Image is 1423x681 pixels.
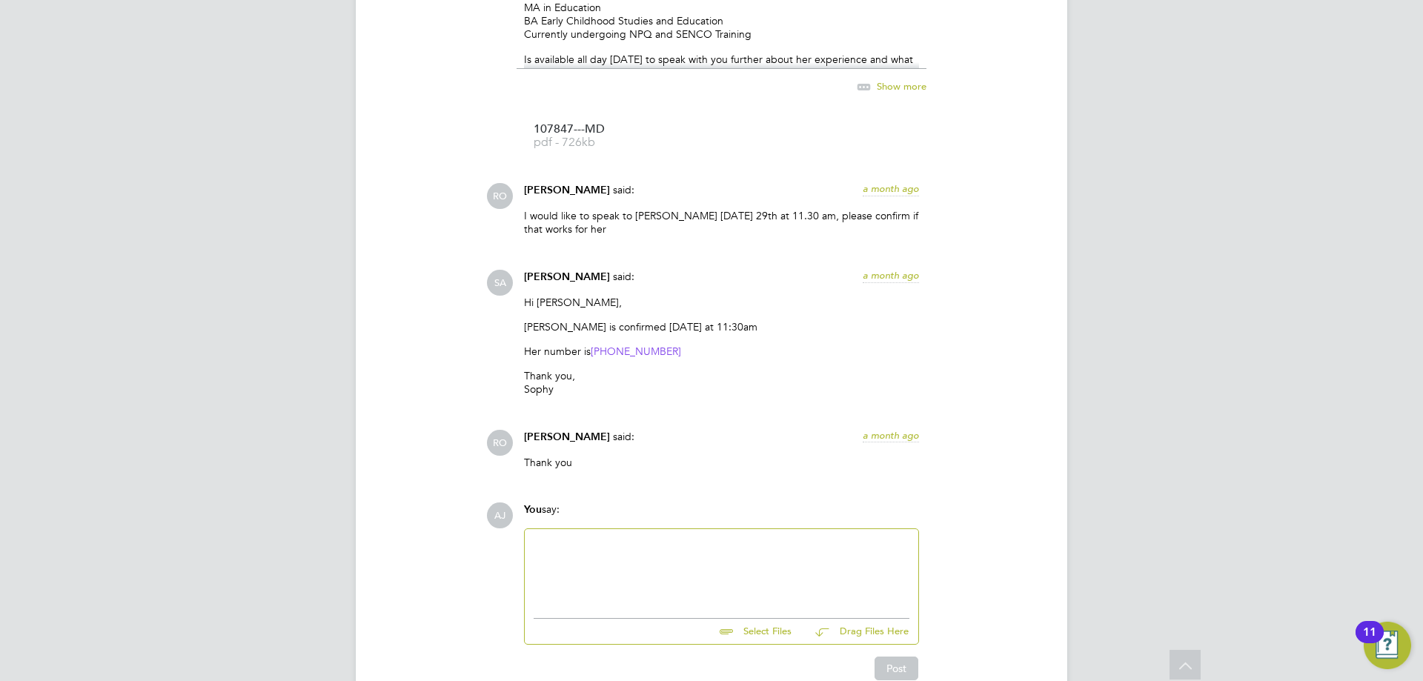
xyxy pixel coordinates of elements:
span: You [524,503,542,516]
div: 11 [1363,632,1376,651]
p: Thank you, Sophy [524,369,919,396]
span: a month ago [863,269,919,282]
span: said: [613,183,634,196]
div: say: [524,502,919,528]
button: Open Resource Center, 11 new notifications [1364,622,1411,669]
button: Post [875,657,918,680]
button: Drag Files Here [803,617,909,648]
span: pdf - 726kb [534,137,652,148]
span: 107847---MD [534,124,652,135]
span: [PERSON_NAME] [524,431,610,443]
span: a month ago [863,429,919,442]
span: RO [487,430,513,456]
span: said: [613,430,634,443]
a: 107847---MD pdf - 726kb [534,124,652,148]
span: RO [487,183,513,209]
p: Is available all day [DATE] to speak with you further about her experience and what she can do fo... [524,53,919,79]
span: said: [613,270,634,283]
p: Her number is [524,345,919,358]
p: I would like to speak to [PERSON_NAME] [DATE] 29th at 11.30 am, please confirm if that works for her [524,209,919,236]
p: Thank you [524,456,919,469]
span: [PERSON_NAME] [524,270,610,283]
span: a month ago [863,182,919,195]
p: [PERSON_NAME] is confirmed [DATE] at 11:30am [524,320,919,333]
span: Show more [877,80,926,93]
p: Hi [PERSON_NAME], [524,296,919,309]
span: SA [487,270,513,296]
span: AJ [487,502,513,528]
span: [PHONE_NUMBER] [591,345,681,358]
span: [PERSON_NAME] [524,184,610,196]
